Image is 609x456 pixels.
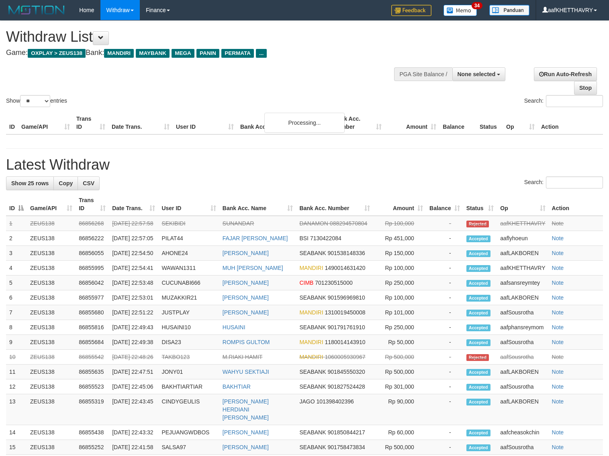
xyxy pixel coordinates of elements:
a: [PERSON_NAME] [223,250,269,256]
td: DISA23 [158,335,219,350]
td: HUSAINI10 [158,320,219,335]
a: Note [552,220,564,227]
span: None selected [458,71,496,77]
td: [DATE] 22:57:58 [109,216,158,231]
span: Copy [59,180,73,186]
td: 12 [6,379,27,394]
span: Copy 901827524428 to clipboard [327,383,365,390]
span: MANDIRI [299,265,323,271]
td: Rp 50,000 [373,335,426,350]
th: Date Trans. [108,111,173,134]
td: 1 [6,216,27,231]
h4: Game: Bank: [6,49,398,57]
td: 86855542 [76,350,109,365]
span: SEABANK [299,250,326,256]
td: ZEUS138 [27,216,76,231]
span: Accepted [466,444,490,451]
td: 86855523 [76,379,109,394]
td: ZEUS138 [27,350,76,365]
td: - [426,276,463,290]
td: 7 [6,305,27,320]
span: Copy 101398402396 to clipboard [316,398,354,405]
td: ZEUS138 [27,246,76,261]
td: AHONE24 [158,246,219,261]
a: Note [552,444,564,450]
td: ZEUS138 [27,276,76,290]
td: Rp 100,000 [373,261,426,276]
td: - [426,305,463,320]
a: MUH [PERSON_NAME] [223,265,283,271]
td: aafKHETTHAVRY [497,261,548,276]
td: aafcheasokchin [497,425,548,440]
td: - [426,440,463,455]
span: SEABANK [299,383,326,390]
a: Note [552,383,564,390]
div: PGA Site Balance / [394,67,452,81]
th: Amount [385,111,439,134]
span: CSV [83,180,94,186]
img: MOTION_logo.png [6,4,67,16]
td: 9 [6,335,27,350]
span: Accepted [466,295,490,302]
th: User ID: activate to sort column ascending [158,193,219,216]
span: Copy 901791761910 to clipboard [327,324,365,330]
td: - [426,216,463,231]
td: aafsansreymtey [497,276,548,290]
td: - [426,290,463,305]
span: Accepted [466,280,490,287]
th: Op [503,111,538,134]
td: JUSTPLAY [158,305,219,320]
td: Rp 500,000 [373,440,426,455]
span: SEABANK [299,369,326,375]
span: MAYBANK [136,49,170,58]
td: PILAT44 [158,231,219,246]
label: Show entries [6,95,67,107]
td: - [426,246,463,261]
span: SEABANK [299,294,326,301]
td: [DATE] 22:57:05 [109,231,158,246]
td: aafLAKBOREN [497,290,548,305]
span: Copy 901845550320 to clipboard [327,369,365,375]
h1: Withdraw List [6,29,398,45]
td: - [426,320,463,335]
div: Processing... [264,113,345,133]
th: Bank Acc. Number: activate to sort column ascending [296,193,373,216]
th: Game/API: activate to sort column ascending [27,193,76,216]
td: 86855995 [76,261,109,276]
a: Note [552,280,564,286]
a: [PERSON_NAME] [223,309,269,316]
a: Copy [53,176,78,190]
span: Copy 1060005930967 to clipboard [325,354,365,360]
img: Button%20Memo.svg [443,5,477,16]
td: - [426,261,463,276]
input: Search: [546,95,603,107]
a: Note [552,265,564,271]
td: 86856055 [76,246,109,261]
td: 5 [6,276,27,290]
td: aafSousrotha [497,440,548,455]
td: 2 [6,231,27,246]
span: 34 [472,2,482,9]
td: aafSousrotha [497,335,548,350]
span: Copy 088294570804 to clipboard [330,220,367,227]
span: MANDIRI [299,309,323,316]
span: Copy 1180014143910 to clipboard [325,339,365,345]
span: Rejected [466,221,489,227]
td: [DATE] 22:54:41 [109,261,158,276]
td: - [426,394,463,425]
a: Show 25 rows [6,176,54,190]
span: PANIN [196,49,219,58]
span: PERMATA [221,49,254,58]
td: [DATE] 22:51:22 [109,305,158,320]
td: ZEUS138 [27,290,76,305]
span: Accepted [466,399,490,405]
span: Accepted [466,235,490,242]
a: M.RIAKI HAMIT [223,354,263,360]
td: aafKHETTHAVRY [497,216,548,231]
td: [DATE] 22:45:06 [109,379,158,394]
a: FAJAR [PERSON_NAME] [223,235,288,241]
td: aaflyhoeun [497,231,548,246]
td: WAWAN1311 [158,261,219,276]
a: CSV [78,176,100,190]
td: - [426,350,463,365]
